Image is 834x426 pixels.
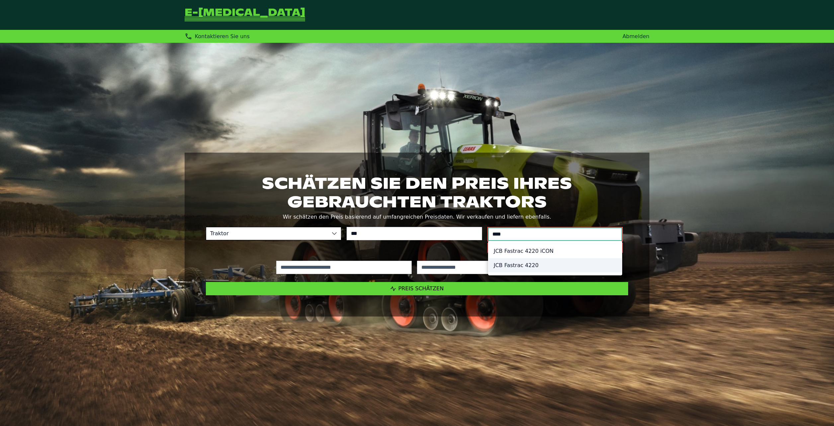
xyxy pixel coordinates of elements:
[206,174,628,211] h1: Schätzen Sie den Preis Ihres gebrauchten Traktors
[206,282,628,295] button: Preis schätzen
[206,212,628,222] p: Wir schätzen den Preis basierend auf umfangreichen Preisdaten. Wir verkaufen und liefern ebenfalls.
[623,33,649,39] a: Abmelden
[488,241,622,275] ul: Option List
[487,243,623,253] small: Bitte wählen Sie ein Modell aus den Vorschlägen
[398,285,444,292] span: Preis schätzen
[195,33,250,39] span: Kontaktieren Sie uns
[185,33,250,40] div: Kontaktieren Sie uns
[206,227,328,240] span: Traktor
[185,8,305,22] a: Zurück zur Startseite
[488,244,622,258] li: JCB Fastrac 4220 iCON
[488,258,622,272] li: JCB Fastrac 4220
